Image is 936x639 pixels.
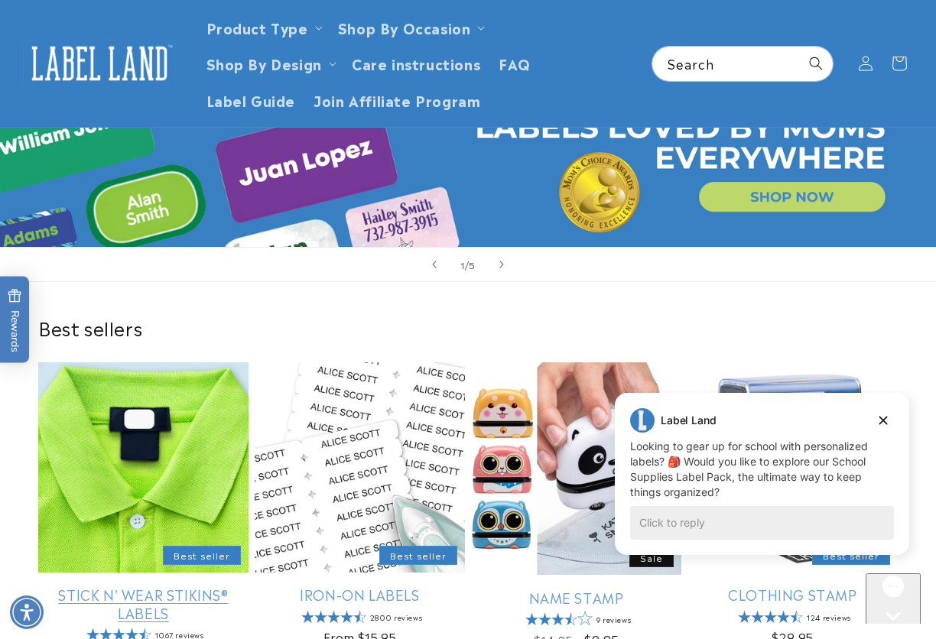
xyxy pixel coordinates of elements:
a: Label Land [18,34,182,92]
a: Name Stamp [471,589,681,606]
summary: Shop By Design [197,45,343,81]
span: Label Guide [206,91,296,109]
div: Accessibility Menu [10,595,44,629]
span: / [465,257,470,272]
summary: Product Type [197,9,329,45]
span: 5 [469,257,476,272]
img: Label Land [23,40,176,87]
button: Search [799,47,833,80]
a: Stick N' Wear Stikins® Labels [38,585,249,621]
span: Rewards [8,289,22,352]
iframe: Gorgias live chat messenger [866,573,921,624]
a: Product Type [206,17,308,37]
a: Label Guide [197,82,305,118]
summary: Shop By Occasion [329,9,492,45]
button: Next slide [485,248,518,281]
a: Join Affiliate Program [304,82,489,118]
a: Care instructions [343,45,489,81]
a: Iron-On Labels [255,585,465,603]
button: Previous slide [418,248,451,281]
iframe: Gorgias live chat campaigns [603,391,921,578]
span: Shop By Occasion [338,18,471,36]
span: FAQ [499,54,531,72]
a: Clothing Stamp [687,585,898,603]
span: 1 [460,257,465,272]
h2: Best sellers [38,316,898,339]
span: Care instructions [352,54,480,72]
a: FAQ [489,45,540,81]
a: Shop By Design [206,53,322,73]
span: Join Affiliate Program [314,91,480,109]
